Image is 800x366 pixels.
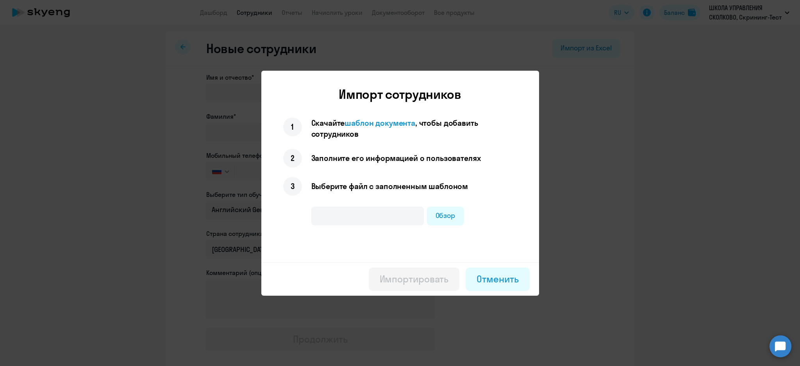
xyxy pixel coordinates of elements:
[311,153,481,164] p: Заполните его информацией о пользователях
[283,149,302,168] div: 2
[311,118,345,128] span: Скачайте
[311,118,478,139] span: , чтобы добавить сотрудников
[369,268,460,291] button: Импортировать
[477,273,518,285] div: Отменить
[345,118,415,128] span: шаблон документа
[268,86,533,102] h2: Импорт сотрудников
[380,273,449,285] div: Импортировать
[283,118,302,136] div: 1
[466,268,529,291] button: Отменить
[283,177,302,196] div: 3
[427,207,464,225] label: Обзор
[311,181,468,192] p: Выберите файл с заполненным шаблоном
